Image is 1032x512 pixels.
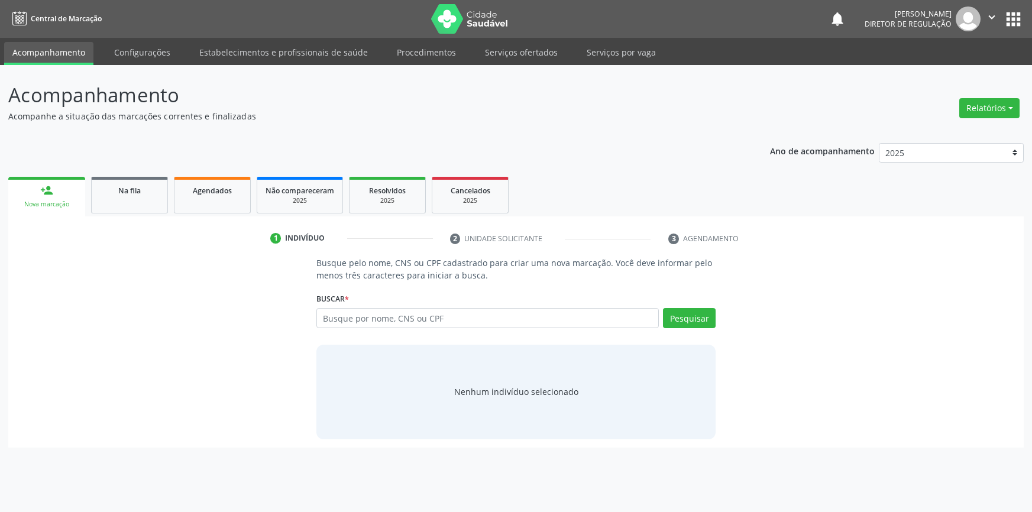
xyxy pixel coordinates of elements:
button: Relatórios [959,98,1020,118]
div: 2025 [441,196,500,205]
button: notifications [829,11,846,27]
span: Na fila [118,186,141,196]
a: Central de Marcação [8,9,102,28]
span: Central de Marcação [31,14,102,24]
a: Serviços por vaga [578,42,664,63]
span: Resolvidos [369,186,406,196]
a: Acompanhamento [4,42,93,65]
span: Agendados [193,186,232,196]
a: Estabelecimentos e profissionais de saúde [191,42,376,63]
a: Procedimentos [389,42,464,63]
a: Configurações [106,42,179,63]
div: Indivíduo [285,233,325,244]
div: Nenhum indivíduo selecionado [454,385,578,398]
a: Serviços ofertados [477,42,566,63]
p: Acompanhamento [8,80,719,110]
div: 1 [270,233,281,244]
div: 2025 [266,196,334,205]
button: apps [1003,9,1024,30]
p: Ano de acompanhamento [770,143,875,158]
button:  [981,7,1003,31]
button: Pesquisar [663,308,716,328]
input: Busque por nome, CNS ou CPF [316,308,659,328]
span: Cancelados [451,186,490,196]
span: Diretor de regulação [865,19,952,29]
div: person_add [40,184,53,197]
img: img [956,7,981,31]
div: 2025 [358,196,417,205]
span: Não compareceram [266,186,334,196]
i:  [985,11,998,24]
label: Buscar [316,290,349,308]
div: [PERSON_NAME] [865,9,952,19]
div: Nova marcação [17,200,77,209]
p: Busque pelo nome, CNS ou CPF cadastrado para criar uma nova marcação. Você deve informar pelo men... [316,257,716,281]
p: Acompanhe a situação das marcações correntes e finalizadas [8,110,719,122]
